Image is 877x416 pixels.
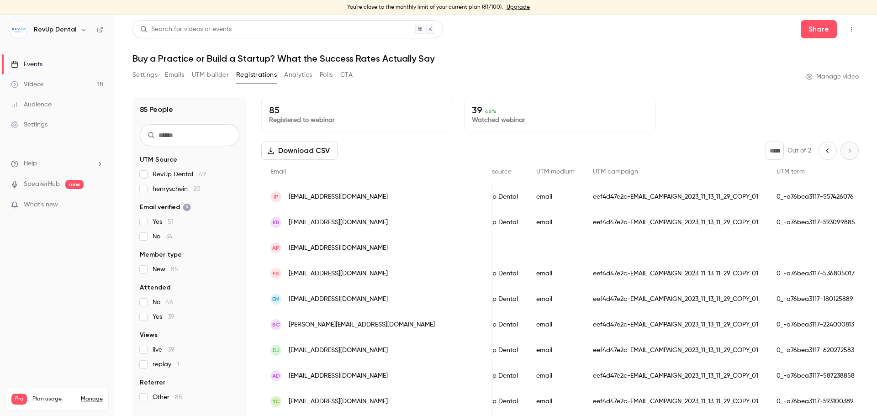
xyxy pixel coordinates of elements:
button: Download CSV [261,142,338,160]
span: 20 [193,186,201,192]
span: RevUp Dental [153,170,206,179]
p: Out of 2 [787,146,811,155]
span: Attended [140,283,170,292]
div: email [527,286,584,312]
span: [EMAIL_ADDRESS][DOMAIN_NAME] [289,269,388,279]
button: Settings [132,68,158,82]
span: UTM term [777,169,805,175]
div: eef4d47e2c-EMAIL_CAMPAIGN_2023_11_13_11_29_COPY_01 [584,184,767,210]
div: eef4d47e2c-EMAIL_CAMPAIGN_2023_11_13_11_29_COPY_01 [584,261,767,286]
span: No [153,232,173,241]
span: [EMAIL_ADDRESS][DOMAIN_NAME] [289,192,388,202]
span: 51 [168,219,174,225]
div: email [527,337,584,363]
h6: RevUp Dental [34,25,76,34]
h1: Buy a Practice or Build a Startup? What the Success Rates Actually Say [132,53,859,64]
span: [EMAIL_ADDRESS][DOMAIN_NAME] [289,218,388,227]
div: email [527,210,584,235]
button: CTA [340,68,353,82]
p: 39 [472,105,648,116]
div: RevUp Dental [468,184,527,210]
div: 0_-a76bea3117-536805017 [767,261,864,286]
section: facet-groups [140,155,239,402]
div: 0_-a76bea3117-593099885 [767,210,864,235]
span: [EMAIL_ADDRESS][DOMAIN_NAME] [289,243,388,253]
div: 0_-a76bea3117-587238858 [767,363,864,389]
span: 49 [199,171,206,178]
span: IP [274,193,279,201]
span: EM [272,295,280,303]
div: Videos [11,80,43,89]
span: [EMAIL_ADDRESS][DOMAIN_NAME] [289,346,388,355]
span: UTM source [477,169,512,175]
div: RevUp Dental [468,210,527,235]
div: eef4d47e2c-EMAIL_CAMPAIGN_2023_11_13_11_29_COPY_01 [584,363,767,389]
span: Referrer [140,378,165,387]
span: UTM medium [536,169,575,175]
p: 85 [269,105,445,116]
button: Polls [320,68,333,82]
span: henryschein [153,184,201,194]
iframe: Noticeable Trigger [92,201,103,209]
div: RevUp Dental [468,286,527,312]
span: UTM Source [140,155,177,164]
div: 0_-a76bea3117-224000813 [767,312,864,337]
span: Yes [153,217,174,226]
p: Registered to webinar [269,116,445,125]
span: FS [273,269,279,278]
span: What's new [24,200,58,210]
span: 85 [171,266,178,273]
div: eef4d47e2c-EMAIL_CAMPAIGN_2023_11_13_11_29_COPY_01 [584,389,767,414]
div: email [527,363,584,389]
span: Help [24,159,37,169]
div: 0_-a76bea3117-593100389 [767,389,864,414]
span: Other [153,393,182,402]
span: DJ [273,346,280,354]
div: 0_-a76bea3117-620272583 [767,337,864,363]
span: Email verified [140,203,191,212]
button: Share [801,20,837,38]
div: eef4d47e2c-EMAIL_CAMPAIGN_2023_11_13_11_29_COPY_01 [584,210,767,235]
button: Registrations [236,68,277,82]
span: [EMAIL_ADDRESS][DOMAIN_NAME] [289,371,388,381]
div: RevUp Dental [468,337,527,363]
div: 0_-a76bea3117-557426076 [767,184,864,210]
span: KB [273,218,280,226]
button: Analytics [284,68,312,82]
span: 1 [177,361,179,368]
h1: 85 People [140,104,173,115]
span: Email [270,169,286,175]
span: New [153,265,178,274]
span: AD [272,372,280,380]
span: 34 [166,233,173,240]
div: eef4d47e2c-EMAIL_CAMPAIGN_2023_11_13_11_29_COPY_01 [584,337,767,363]
span: 46 [166,299,173,305]
span: new [65,180,84,189]
div: email [527,184,584,210]
span: [EMAIL_ADDRESS][DOMAIN_NAME] [289,397,388,406]
div: RevUp Dental [468,312,527,337]
span: replay [153,360,179,369]
a: SpeakerHub [24,179,60,189]
span: 39 [168,347,174,353]
button: Previous page [819,142,837,160]
span: Plan usage [32,395,75,403]
div: RevUp Dental [468,363,527,389]
div: RevUp Dental [468,389,527,414]
span: [PERSON_NAME][EMAIL_ADDRESS][DOMAIN_NAME] [289,320,435,330]
span: Member type [140,250,182,259]
span: YC [273,397,280,405]
div: email [527,389,584,414]
a: Upgrade [507,4,530,11]
span: UTM campaign [593,169,638,175]
span: 39 [168,314,174,320]
div: Events [11,60,42,69]
span: Ap [272,244,280,252]
span: 85 [175,394,182,400]
img: RevUp Dental [11,22,26,37]
span: live [153,345,174,354]
div: eef4d47e2c-EMAIL_CAMPAIGN_2023_11_13_11_29_COPY_01 [584,312,767,337]
div: email [527,312,584,337]
a: Manage video [806,72,859,81]
button: UTM builder [192,68,229,82]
